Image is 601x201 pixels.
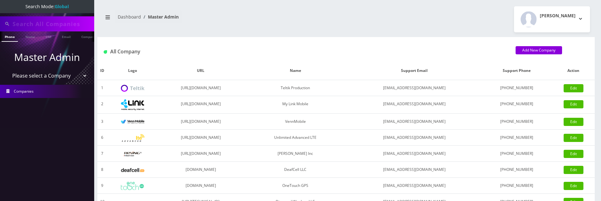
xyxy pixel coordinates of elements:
th: Logo [107,62,158,80]
td: [URL][DOMAIN_NAME] [158,80,244,96]
a: Edit [564,134,583,142]
td: [DOMAIN_NAME] [158,162,244,178]
img: Unlimited Advanced LTE [121,134,144,142]
a: Email [59,31,74,41]
a: Edit [564,166,583,174]
td: [DOMAIN_NAME] [158,178,244,194]
a: Edit [564,150,583,158]
a: Edit [564,182,583,190]
td: My Link Mobile [243,96,347,114]
th: URL [158,62,244,80]
th: Action [552,62,595,80]
td: [EMAIL_ADDRESS][DOMAIN_NAME] [347,162,481,178]
td: [EMAIL_ADDRESS][DOMAIN_NAME] [347,114,481,130]
td: DeafCell LLC [243,162,347,178]
td: [PERSON_NAME] Inc [243,146,347,162]
td: Teltik Production [243,80,347,96]
h1: All Company [104,49,506,55]
td: [PHONE_NUMBER] [481,130,552,146]
li: Master Admin [141,14,179,20]
td: 8 [97,162,107,178]
td: [URL][DOMAIN_NAME] [158,130,244,146]
strong: Global [55,3,69,9]
td: [PHONE_NUMBER] [481,114,552,130]
button: [PERSON_NAME] [514,6,590,32]
span: Companies [14,89,34,94]
td: [EMAIL_ADDRESS][DOMAIN_NAME] [347,96,481,114]
a: Edit [564,118,583,126]
img: My Link Mobile [121,99,144,110]
td: VennMobile [243,114,347,130]
td: [URL][DOMAIN_NAME] [158,96,244,114]
td: [PHONE_NUMBER] [481,162,552,178]
th: Support Phone [481,62,552,80]
img: OneTouch GPS [121,182,144,190]
td: OneTouch GPS [243,178,347,194]
td: 1 [97,80,107,96]
th: ID [97,62,107,80]
img: All Company [104,50,107,54]
td: 6 [97,130,107,146]
th: Name [243,62,347,80]
td: 7 [97,146,107,162]
a: SIM [42,31,54,41]
a: Dashboard [118,14,141,20]
span: Search Mode: [25,3,69,9]
img: Rexing Inc [121,151,144,157]
td: 2 [97,96,107,114]
input: Search All Companies [13,18,93,30]
a: Edit [564,100,583,108]
h2: [PERSON_NAME] [540,13,576,19]
td: [PHONE_NUMBER] [481,80,552,96]
td: [EMAIL_ADDRESS][DOMAIN_NAME] [347,178,481,194]
a: Add New Company [516,46,562,54]
img: VennMobile [121,120,144,124]
td: 9 [97,178,107,194]
td: [URL][DOMAIN_NAME] [158,114,244,130]
img: DeafCell LLC [121,168,144,172]
td: [PHONE_NUMBER] [481,146,552,162]
td: [EMAIL_ADDRESS][DOMAIN_NAME] [347,80,481,96]
nav: breadcrumb [102,10,341,28]
td: [URL][DOMAIN_NAME] [158,146,244,162]
td: [EMAIL_ADDRESS][DOMAIN_NAME] [347,130,481,146]
td: [PHONE_NUMBER] [481,178,552,194]
td: Unlimited Advanced LTE [243,130,347,146]
td: 3 [97,114,107,130]
img: Teltik Production [121,85,144,92]
a: Edit [564,84,583,92]
td: [PHONE_NUMBER] [481,96,552,114]
a: Phone [2,31,18,42]
a: Name [22,31,38,41]
a: Company [78,31,99,41]
th: Support Email [347,62,481,80]
td: [EMAIL_ADDRESS][DOMAIN_NAME] [347,146,481,162]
